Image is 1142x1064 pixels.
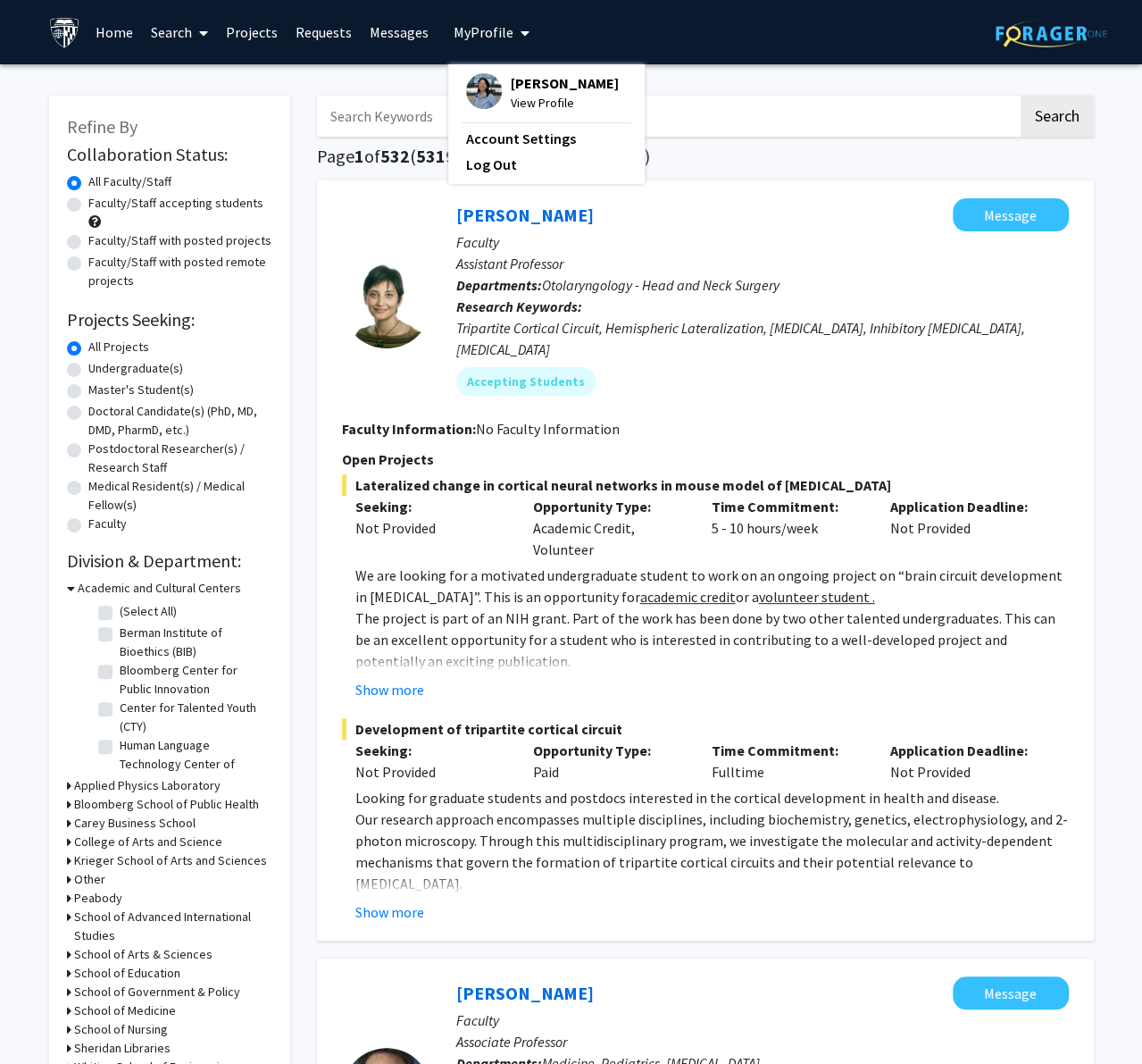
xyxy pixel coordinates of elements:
span: Otolaryngology - Head and Neck Surgery [542,276,779,294]
span: Refine By [67,115,138,138]
u: volunteer student . [759,588,875,606]
p: Seeking: [355,740,507,761]
h3: Sheridan Libraries [74,1039,171,1058]
h3: School of Education [74,964,180,983]
label: All Faculty/Staff [88,172,171,191]
span: 1 [354,145,364,167]
div: Profile Picture[PERSON_NAME]View Profile [466,73,619,113]
div: Not Provided [355,517,507,539]
span: [PERSON_NAME] [511,73,619,93]
b: Departments: [456,276,542,294]
a: Messages [361,1,438,63]
u: academic credit [640,588,736,606]
div: Paid [520,740,698,783]
h3: Carey Business School [74,814,196,833]
span: Lateralized change in cortical neural networks in mouse model of [MEDICAL_DATA] [342,474,1069,496]
label: Bloomberg Center for Public Innovation [120,661,268,699]
iframe: Chat [13,984,76,1051]
div: Tripartite Cortical Circuit, Hemispheric Lateralization, [MEDICAL_DATA], Inhibitory [MEDICAL_DATA... [456,317,1069,360]
p: Assistant Professor [456,253,1069,274]
button: Message Tara Deemyad [953,198,1069,231]
mat-chip: Accepting Students [456,367,596,396]
button: Message Jeffrey Tornheim [953,976,1069,1010]
p: Opportunity Type: [533,740,685,761]
img: Profile Picture [466,73,502,109]
label: Berman Institute of Bioethics (BIB) [120,624,268,661]
h2: Collaboration Status: [67,144,272,165]
p: Looking for graduate students and postdocs interested in the cortical development in health and d... [355,787,1069,808]
img: ForagerOne Logo [996,20,1107,47]
h3: School of Medicine [74,1001,176,1020]
label: Center for Talented Youth (CTY) [120,699,268,736]
h3: Krieger School of Arts and Sciences [74,851,267,870]
label: Faculty/Staff with posted remote projects [88,253,272,290]
div: Not Provided [877,740,1055,783]
h3: School of Government & Policy [74,983,240,1001]
span: Development of tripartite cortical circuit [342,718,1069,740]
label: Master's Student(s) [88,381,194,399]
a: Log Out [466,154,627,175]
span: View Profile [511,93,619,113]
label: Undergraduate(s) [88,359,183,378]
a: Projects [217,1,287,63]
p: Faculty [456,1010,1069,1031]
h1: Page of ( total faculty/staff results) [317,146,1094,167]
p: Open Projects [342,448,1069,470]
a: [PERSON_NAME] [456,982,594,1004]
div: Not Provided [355,761,507,783]
div: Academic Credit, Volunteer [520,496,698,560]
h3: School of Nursing [74,1020,168,1039]
h2: Projects Seeking: [67,309,272,331]
h3: College of Arts and Science [74,833,222,851]
h3: School of Arts & Sciences [74,945,213,964]
a: Requests [287,1,361,63]
label: Human Language Technology Center of Excellence (HLTCOE) [120,736,268,792]
p: Time Commitment: [712,740,863,761]
p: Seeking: [355,496,507,517]
h3: School of Advanced International Studies [74,908,272,945]
p: We are looking for a motivated undergraduate student to work on an ongoing project on “brain circ... [355,565,1069,607]
span: 532 [380,145,410,167]
h3: Peabody [74,889,122,908]
a: Home [87,1,142,63]
h2: Division & Department: [67,550,272,572]
label: Doctoral Candidate(s) (PhD, MD, DMD, PharmD, etc.) [88,402,272,440]
p: Faculty [456,231,1069,253]
button: Search [1021,96,1094,137]
span: My Profile [454,23,513,41]
h3: Academic and Cultural Centers [78,579,241,598]
label: Faculty/Staff with posted projects [88,231,271,250]
p: Associate Professor [456,1031,1069,1052]
div: Fulltime [698,740,877,783]
h3: Bloomberg School of Public Health [74,795,259,814]
p: Our research approach encompasses multiple disciplines, including biochemistry, genetics, electro... [355,808,1069,894]
p: The project is part of an NIH grant. Part of the work has been done by two other talented undergr... [355,607,1069,672]
a: [PERSON_NAME] [456,204,594,226]
a: Search [142,1,217,63]
span: 5319 [416,145,455,167]
div: 5 - 10 hours/week [698,496,877,560]
input: Search Keywords [317,96,1018,137]
b: Research Keywords: [456,297,582,315]
label: Postdoctoral Researcher(s) / Research Staff [88,440,272,477]
label: (Select All) [120,602,177,621]
button: Show more [355,901,424,923]
h3: Applied Physics Laboratory [74,776,221,795]
label: Faculty/Staff accepting students [88,194,263,213]
div: Not Provided [877,496,1055,560]
p: Opportunity Type: [533,496,685,517]
a: Account Settings [466,128,627,149]
p: Time Commitment: [712,496,863,517]
h3: Other [74,870,105,889]
label: Faculty [88,515,127,533]
label: Medical Resident(s) / Medical Fellow(s) [88,477,272,515]
p: Application Deadline: [890,496,1042,517]
button: Show more [355,679,424,700]
span: No Faculty Information [476,420,620,438]
p: Application Deadline: [890,740,1042,761]
img: Johns Hopkins University Logo [49,17,80,48]
label: All Projects [88,338,149,356]
b: Faculty Information: [342,420,476,438]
